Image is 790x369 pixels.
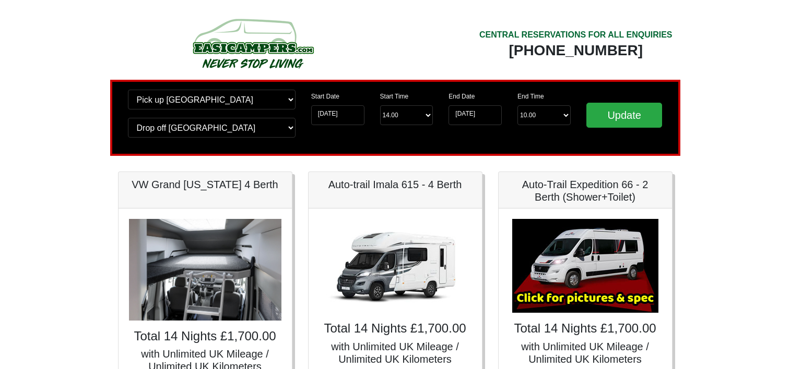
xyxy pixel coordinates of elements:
h5: with Unlimited UK Mileage / Unlimited UK Kilometers [319,340,471,365]
div: CENTRAL RESERVATIONS FOR ALL ENQUIRIES [479,29,673,41]
h5: Auto-trail Imala 615 - 4 Berth [319,178,471,191]
div: [PHONE_NUMBER] [479,41,673,60]
h4: Total 14 Nights £1,700.00 [319,321,471,336]
img: Auto-trail Imala 615 - 4 Berth [322,219,468,313]
input: Update [586,103,663,128]
img: VW Grand California 4 Berth [129,219,281,321]
label: End Date [449,92,475,101]
h5: with Unlimited UK Mileage / Unlimited UK Kilometers [509,340,662,365]
h5: Auto-Trail Expedition 66 - 2 Berth (Shower+Toilet) [509,178,662,203]
label: Start Date [311,92,339,101]
label: End Time [517,92,544,101]
input: Start Date [311,105,364,125]
input: Return Date [449,105,502,125]
h4: Total 14 Nights £1,700.00 [509,321,662,336]
h5: VW Grand [US_STATE] 4 Berth [129,178,281,191]
h4: Total 14 Nights £1,700.00 [129,329,281,344]
label: Start Time [380,92,409,101]
img: Auto-Trail Expedition 66 - 2 Berth (Shower+Toilet) [512,219,658,313]
img: campers-checkout-logo.png [154,15,352,72]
